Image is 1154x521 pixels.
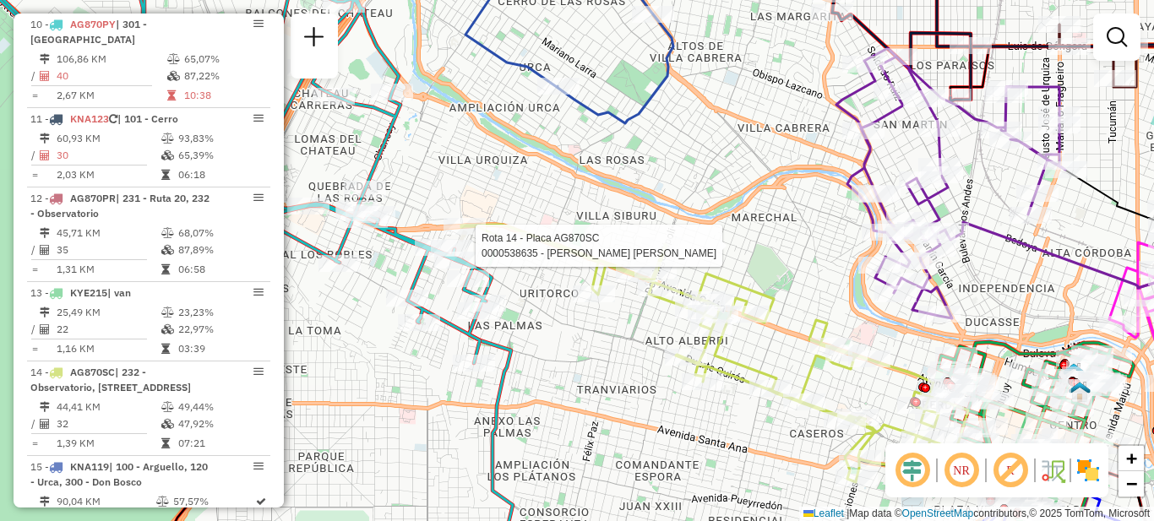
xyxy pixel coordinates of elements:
[846,507,849,519] span: |
[183,87,264,104] td: 10:38
[1126,448,1137,469] span: +
[30,321,39,338] td: /
[803,507,844,519] a: Leaflet
[40,324,50,334] i: Total de Atividades
[70,18,116,30] span: AG870PY
[30,147,39,164] td: /
[183,68,264,84] td: 87,22%
[56,68,166,84] td: 40
[40,245,50,255] i: Total de Atividades
[30,68,39,84] td: /
[177,304,263,321] td: 23,23%
[167,90,176,100] i: Tempo total em rota
[30,261,39,278] td: =
[167,71,180,81] i: % de utilização da cubagem
[30,87,39,104] td: =
[167,54,180,64] i: % de utilização do peso
[70,192,116,204] span: AG870PR
[56,242,161,258] td: 35
[109,114,117,124] i: Veículo já utilizado nesta sessão
[161,324,174,334] i: % de utilização da cubagem
[30,242,39,258] td: /
[40,228,50,238] i: Distância Total
[40,133,50,144] i: Distância Total
[56,493,155,510] td: 90,04 KM
[1063,362,1085,384] img: UDC Cordoba
[1075,457,1102,484] img: Exibir/Ocultar setores
[177,399,263,415] td: 49,44%
[177,242,263,258] td: 87,89%
[56,261,161,278] td: 1,31 KM
[30,460,208,488] span: 15 -
[30,415,39,432] td: /
[161,170,170,180] i: Tempo total em rota
[40,307,50,317] i: Distância Total
[40,402,50,412] i: Distância Total
[30,340,39,357] td: =
[30,192,210,220] span: 12 -
[117,112,178,125] span: | 101 - Cerro
[56,340,161,357] td: 1,16 KM
[256,497,266,507] i: Rota otimizada
[172,493,254,510] td: 57,57%
[56,147,161,164] td: 30
[30,286,131,299] span: 13 -
[161,402,174,412] i: % de utilização do peso
[177,166,263,183] td: 06:18
[253,366,264,377] em: Opções
[30,166,39,183] td: =
[30,18,147,46] span: 10 -
[177,321,263,338] td: 22,97%
[56,166,161,183] td: 2,03 KM
[56,321,161,338] td: 22
[56,87,166,104] td: 2,67 KM
[253,193,264,203] em: Opções
[177,415,263,432] td: 47,92%
[1039,457,1066,484] img: Fluxo de ruas
[161,228,174,238] i: % de utilização do peso
[990,450,1031,491] span: Exibir rótulo
[177,340,263,357] td: 03:39
[30,460,208,488] span: | 100 - Arguello, 120 - Urca, 300 - Don Bosco
[1119,446,1144,471] a: Zoom in
[161,133,174,144] i: % de utilização do peso
[56,304,161,321] td: 25,49 KM
[253,461,264,471] em: Opções
[56,130,161,147] td: 60,93 KM
[161,150,174,160] i: % de utilização da cubagem
[30,112,178,125] span: 11 -
[70,460,109,473] span: KNA119
[177,261,263,278] td: 06:58
[70,366,115,378] span: AG870SC
[40,71,50,81] i: Total de Atividades
[161,344,170,354] i: Tempo total em rota
[892,450,933,491] span: Ocultar deslocamento
[253,19,264,29] em: Opções
[40,150,50,160] i: Total de Atividades
[177,435,263,452] td: 07:21
[161,307,174,317] i: % de utilização do peso
[30,366,191,393] span: | 232 - Observatorio, [STREET_ADDRESS]
[56,51,166,68] td: 106,86 KM
[941,450,982,491] span: Ocultar NR
[177,225,263,242] td: 68,07%
[40,497,50,507] i: Distância Total
[1100,20,1134,54] a: Exibir filtros
[161,419,174,429] i: % de utilização da cubagem
[30,192,210,220] span: | 231 - Ruta 20, 232 - Observatorio
[161,438,170,448] i: Tempo total em rota
[156,497,169,507] i: % de utilização do peso
[161,245,174,255] i: % de utilização da cubagem
[297,20,331,58] a: Nova sessão e pesquisa
[183,51,264,68] td: 65,07%
[253,113,264,123] em: Opções
[799,507,1154,521] div: Map data © contributors,© 2025 TomTom, Microsoft
[56,415,161,432] td: 32
[56,435,161,452] td: 1,39 KM
[56,225,161,242] td: 45,71 KM
[40,54,50,64] i: Distância Total
[56,399,161,415] td: 44,41 KM
[177,130,263,147] td: 93,83%
[70,286,107,299] span: KYE215
[70,112,109,125] span: KNA123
